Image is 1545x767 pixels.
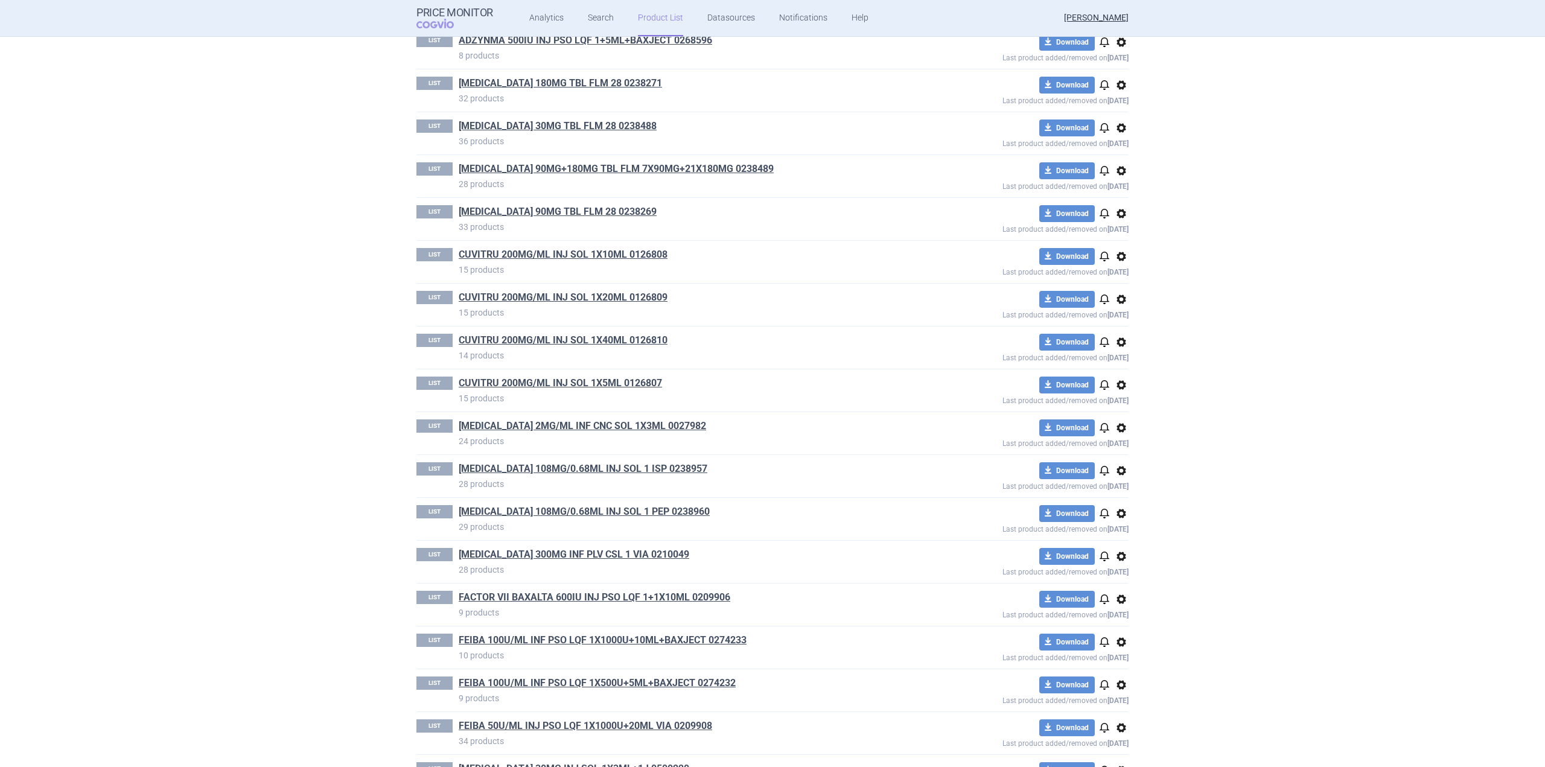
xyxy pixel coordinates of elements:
p: LIST [416,162,453,176]
p: Last product added/removed on [915,693,1129,705]
strong: [DATE] [1107,568,1129,576]
p: LIST [416,462,453,476]
p: 14 products [459,349,915,361]
p: Last product added/removed on [915,565,1129,576]
a: FEIBA 100U/ML INF PSO LQF 1X1000U+10ML+BAXJECT 0274233 [459,634,747,647]
p: LIST [416,77,453,90]
button: Download [1039,291,1095,308]
button: Download [1039,248,1095,265]
p: LIST [416,119,453,133]
a: FEIBA 100U/ML INF PSO LQF 1X500U+5ML+BAXJECT 0274232 [459,676,736,690]
a: Price MonitorCOGVIO [416,7,493,30]
p: 8 products [459,49,915,62]
h1: FEIBA 50U/ML INJ PSO LQF 1X1000U+20ML VIA 0209908 [459,719,915,735]
strong: [DATE] [1107,654,1129,662]
button: Download [1039,591,1095,608]
h1: ENTYVIO 108MG/0.68ML INJ SOL 1 PEP 0238960 [459,505,915,521]
p: Last product added/removed on [915,479,1129,491]
p: LIST [416,634,453,647]
span: COGVIO [416,19,471,28]
button: Download [1039,334,1095,351]
p: Last product added/removed on [915,522,1129,533]
p: LIST [416,248,453,261]
p: LIST [416,719,453,733]
strong: [DATE] [1107,139,1129,148]
p: 9 products [459,692,915,704]
p: Last product added/removed on [915,393,1129,405]
h1: ENTYVIO 108MG/0.68ML INJ SOL 1 ISP 0238957 [459,462,915,478]
strong: [DATE] [1107,739,1129,748]
p: Last product added/removed on [915,51,1129,62]
p: LIST [416,548,453,561]
p: 9 products [459,606,915,619]
a: [MEDICAL_DATA] 108MG/0.68ML INJ SOL 1 ISP 0238957 [459,462,707,476]
h1: ELAPRASE 2MG/ML INF CNC SOL 1X3ML 0027982 [459,419,915,435]
p: LIST [416,676,453,690]
p: LIST [416,377,453,390]
h1: ADZYNMA 500IU INJ PSO LQF 1+5ML+BAXJECT 0268596 [459,34,915,49]
p: 28 products [459,564,915,576]
h1: ALUNBRIG 180MG TBL FLM 28 0238271 [459,77,915,92]
strong: [DATE] [1107,354,1129,362]
strong: [DATE] [1107,611,1129,619]
p: 15 products [459,264,915,276]
p: 29 products [459,521,915,533]
p: LIST [416,291,453,304]
p: 28 products [459,178,915,190]
a: CUVITRU 200MG/ML INJ SOL 1X10ML 0126808 [459,248,667,261]
a: [MEDICAL_DATA] 108MG/0.68ML INJ SOL 1 PEP 0238960 [459,505,710,518]
h1: CUVITRU 200MG/ML INJ SOL 1X5ML 0126807 [459,377,915,392]
a: [MEDICAL_DATA] 30MG TBL FLM 28 0238488 [459,119,657,133]
button: Download [1039,419,1095,436]
a: FACTOR VII BAXALTA 600IU INJ PSO LQF 1+1X10ML 0209906 [459,591,730,604]
p: Last product added/removed on [915,308,1129,319]
button: Download [1039,462,1095,479]
button: Download [1039,676,1095,693]
h1: CUVITRU 200MG/ML INJ SOL 1X20ML 0126809 [459,291,915,307]
button: Download [1039,34,1095,51]
p: 34 products [459,735,915,747]
button: Download [1039,205,1095,222]
p: Last product added/removed on [915,351,1129,362]
a: [MEDICAL_DATA] 2MG/ML INF CNC SOL 1X3ML 0027982 [459,419,706,433]
a: [MEDICAL_DATA] 180MG TBL FLM 28 0238271 [459,77,662,90]
p: 28 products [459,478,915,490]
p: Last product added/removed on [915,736,1129,748]
h1: ALUNBRIG 30MG TBL FLM 28 0238488 [459,119,915,135]
p: LIST [416,205,453,218]
p: LIST [416,34,453,47]
a: CUVITRU 200MG/ML INJ SOL 1X40ML 0126810 [459,334,667,347]
strong: [DATE] [1107,696,1129,705]
h1: FEIBA 100U/ML INF PSO LQF 1X500U+5ML+BAXJECT 0274232 [459,676,915,692]
h1: ALUNBRIG 90MG+180MG TBL FLM 7X90MG+21X180MG 0238489 [459,162,915,178]
p: Last product added/removed on [915,265,1129,276]
strong: [DATE] [1107,482,1129,491]
h1: FEIBA 100U/ML INF PSO LQF 1X1000U+10ML+BAXJECT 0274233 [459,634,915,649]
p: 10 products [459,649,915,661]
strong: Price Monitor [416,7,493,19]
h1: CUVITRU 200MG/ML INJ SOL 1X40ML 0126810 [459,334,915,349]
p: LIST [416,591,453,604]
h1: ALUNBRIG 90MG TBL FLM 28 0238269 [459,205,915,221]
strong: [DATE] [1107,525,1129,533]
strong: [DATE] [1107,396,1129,405]
button: Download [1039,119,1095,136]
button: Download [1039,377,1095,393]
p: Last product added/removed on [915,651,1129,662]
button: Download [1039,548,1095,565]
p: 33 products [459,221,915,233]
p: 36 products [459,135,915,147]
p: Last product added/removed on [915,436,1129,448]
a: [MEDICAL_DATA] 90MG TBL FLM 28 0238269 [459,205,657,218]
p: LIST [416,505,453,518]
strong: [DATE] [1107,97,1129,105]
a: [MEDICAL_DATA] 90MG+180MG TBL FLM 7X90MG+21X180MG 0238489 [459,162,774,176]
a: [MEDICAL_DATA] 300MG INF PLV CSL 1 VIA 0210049 [459,548,689,561]
button: Download [1039,77,1095,94]
a: FEIBA 50U/ML INJ PSO LQF 1X1000U+20ML VIA 0209908 [459,719,712,733]
p: Last product added/removed on [915,222,1129,234]
h1: CUVITRU 200MG/ML INJ SOL 1X10ML 0126808 [459,248,915,264]
strong: [DATE] [1107,54,1129,62]
a: CUVITRU 200MG/ML INJ SOL 1X20ML 0126809 [459,291,667,304]
p: Last product added/removed on [915,136,1129,148]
